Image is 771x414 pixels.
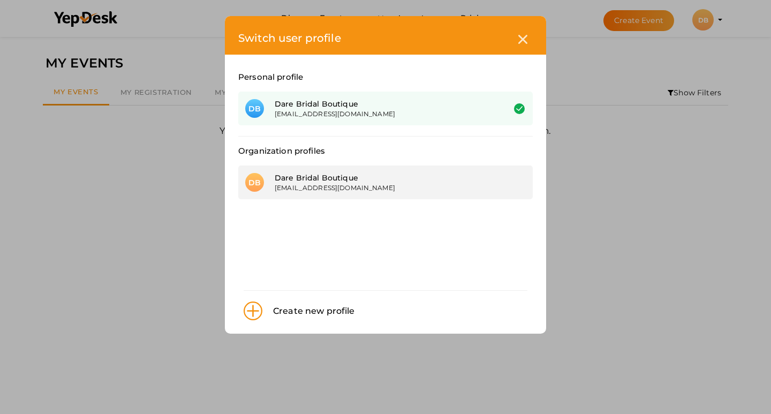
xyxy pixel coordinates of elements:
div: DB [245,99,264,118]
label: Switch user profile [238,29,341,47]
div: [EMAIL_ADDRESS][DOMAIN_NAME] [275,183,488,192]
img: success.svg [514,103,525,114]
div: Dare Bridal Boutique [275,99,488,109]
img: plus.svg [244,302,262,320]
div: Dare Bridal Boutique [275,172,488,183]
div: DB [245,173,264,192]
label: Organization profiles [238,145,325,157]
div: [EMAIL_ADDRESS][DOMAIN_NAME] [275,109,488,118]
label: Personal profile [238,71,303,84]
div: Create new profile [262,304,355,318]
